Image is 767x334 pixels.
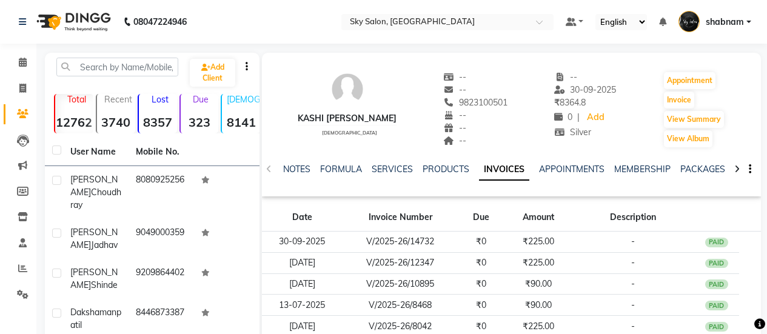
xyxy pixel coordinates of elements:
[705,279,728,289] div: PAID
[458,273,504,295] td: ₹0
[181,115,219,130] strong: 323
[554,97,586,108] span: 8364.8
[539,164,605,175] a: APPOINTMENTS
[262,252,342,273] td: [DATE]
[554,84,616,95] span: 30-09-2025
[133,5,187,39] b: 08047224946
[183,94,219,105] p: Due
[554,127,591,138] span: Silver
[443,122,466,133] span: --
[102,94,135,105] p: Recent
[342,232,458,253] td: V/2025-26/14732
[705,238,728,247] div: PAID
[190,59,235,87] a: Add Client
[139,115,177,130] strong: 8357
[342,295,458,316] td: V/2025-26/8468
[60,94,93,105] p: Total
[584,109,606,126] a: Add
[631,278,635,289] span: -
[91,279,118,290] span: shinde
[631,299,635,310] span: -
[262,232,342,253] td: 30-09-2025
[554,72,577,82] span: --
[443,97,507,108] span: 9823100501
[664,130,712,147] button: View Album
[458,204,504,232] th: Due
[31,5,114,39] img: logo
[63,138,129,166] th: User Name
[262,273,342,295] td: [DATE]
[342,252,458,273] td: V/2025-26/12347
[443,84,466,95] span: --
[262,295,342,316] td: 13-07-2025
[705,301,728,310] div: PAID
[705,322,728,332] div: PAID
[70,227,118,250] span: [PERSON_NAME]
[322,130,377,136] span: [DEMOGRAPHIC_DATA]
[129,138,194,166] th: Mobile No.
[443,135,466,146] span: --
[91,239,118,250] span: jadhav
[504,273,573,295] td: ₹90.00
[572,204,694,232] th: Description
[706,16,744,28] span: shabnam
[664,72,715,89] button: Appointment
[227,94,260,105] p: [DEMOGRAPHIC_DATA]
[320,164,362,175] a: FORMULA
[56,58,178,76] input: Search by Name/Mobile/Email/Code
[705,259,728,269] div: PAID
[554,112,572,122] span: 0
[283,164,310,175] a: NOTES
[70,307,116,318] span: dakshaman
[678,11,700,32] img: shabnam
[680,164,725,175] a: PACKAGES
[55,115,93,130] strong: 12762
[614,164,671,175] a: MEMBERSHIP
[554,97,560,108] span: ₹
[329,71,366,107] img: avatar
[342,204,458,232] th: Invoice Number
[504,252,573,273] td: ₹225.00
[479,159,529,181] a: INVOICES
[504,204,573,232] th: Amount
[70,187,121,210] span: choudhray
[129,166,194,219] td: 8080925256
[631,321,635,332] span: -
[70,267,118,290] span: [PERSON_NAME]
[97,115,135,130] strong: 3740
[458,295,504,316] td: ₹0
[664,92,694,109] button: Invoice
[631,257,635,268] span: -
[504,295,573,316] td: ₹90.00
[144,94,177,105] p: Lost
[443,110,466,121] span: --
[129,259,194,299] td: 9209864402
[631,236,635,247] span: -
[664,111,724,128] button: View Summary
[342,273,458,295] td: V/2025-26/10895
[458,252,504,273] td: ₹0
[222,115,260,130] strong: 8141
[298,112,397,125] div: KASHI [PERSON_NAME]
[443,72,466,82] span: --
[70,174,118,198] span: [PERSON_NAME]
[372,164,413,175] a: SERVICES
[423,164,469,175] a: PRODUCTS
[577,111,580,124] span: |
[129,219,194,259] td: 9049000359
[504,232,573,253] td: ₹225.00
[262,204,342,232] th: Date
[458,232,504,253] td: ₹0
